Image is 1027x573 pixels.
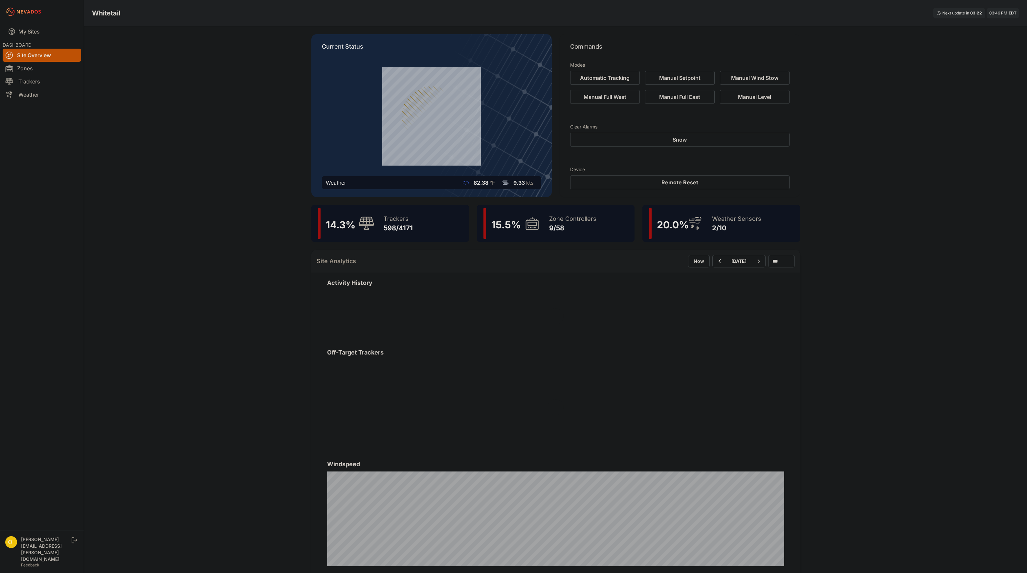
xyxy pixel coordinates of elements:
span: Next update in [942,11,969,15]
img: chris.young@nevados.solar [5,536,17,548]
button: Manual Full East [645,90,715,104]
a: 14.3%Trackers598/4171 [311,205,469,242]
h2: Off-Target Trackers [327,348,784,357]
span: 9.33 [513,179,525,186]
button: Remote Reset [570,175,790,189]
a: Weather [3,88,81,101]
span: °F [490,179,495,186]
span: 15.5 % [491,219,521,231]
div: 2/10 [712,223,761,233]
a: My Sites [3,24,81,39]
div: Weather [326,179,346,187]
div: 03 : 22 [970,11,982,16]
a: Feedback [21,562,39,567]
a: Site Overview [3,49,81,62]
div: 598/4171 [384,223,413,233]
span: EDT [1009,11,1016,15]
button: Automatic Tracking [570,71,640,85]
button: Manual Wind Stow [720,71,790,85]
nav: Breadcrumb [92,5,120,22]
img: Nevados [5,7,42,17]
div: Weather Sensors [712,214,761,223]
div: 9/58 [549,223,596,233]
span: 82.38 [474,179,488,186]
h2: Windspeed [327,460,784,469]
span: DASHBOARD [3,42,32,48]
a: Zones [3,62,81,75]
h2: Activity History [327,278,784,287]
span: 03:46 PM [989,11,1007,15]
h3: Modes [570,62,585,68]
button: Now [688,255,710,267]
a: 15.5%Zone Controllers9/58 [477,205,635,242]
div: Zone Controllers [549,214,596,223]
span: 14.3 % [326,219,355,231]
button: Manual Setpoint [645,71,715,85]
h3: Device [570,166,790,173]
span: kts [526,179,533,186]
span: 20.0 % [657,219,689,231]
h3: Whitetail [92,9,120,18]
button: Manual Level [720,90,790,104]
button: [DATE] [726,255,752,267]
p: Current Status [322,42,541,57]
h2: Site Analytics [317,257,356,266]
a: 20.0%Weather Sensors2/10 [642,205,800,242]
div: Trackers [384,214,413,223]
a: Trackers [3,75,81,88]
div: [PERSON_NAME][EMAIL_ADDRESS][PERSON_NAME][DOMAIN_NAME] [21,536,70,562]
h3: Clear Alarms [570,124,790,130]
button: Manual Full West [570,90,640,104]
button: Snow [570,133,790,147]
p: Commands [570,42,790,57]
